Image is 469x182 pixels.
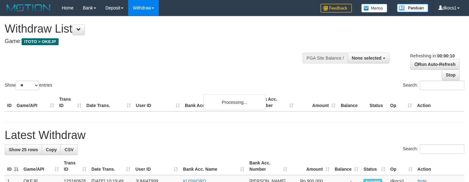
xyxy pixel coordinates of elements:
select: Showentries [16,81,39,90]
a: Stop [442,70,460,80]
span: Show 25 rows [9,147,38,152]
th: ID: activate to sort column descending [5,157,21,175]
th: Op: activate to sort column ascending [388,157,415,175]
span: Refreshing in: [410,53,455,58]
th: Game/API: activate to sort column ascending [21,157,61,175]
span: CSV [65,147,74,152]
th: Status: activate to sort column ascending [361,157,388,175]
div: PGA Site Balance / [303,53,348,63]
th: Status [367,94,388,111]
label: Search: [403,144,464,154]
span: None selected [352,56,382,61]
th: Game/API [14,94,57,111]
img: Feedback.jpg [320,4,352,13]
label: Search: [403,81,464,90]
th: Balance [338,94,367,111]
div: Processing... [203,94,266,110]
span: Copy [46,147,57,152]
h1: Latest Withdraw [5,129,464,142]
span: ITOTO > OKEJP [22,38,59,45]
a: Show 25 rows [5,144,42,155]
a: Run Auto-Refresh [410,59,460,70]
th: Trans ID: activate to sort column ascending [61,157,89,175]
th: ID [5,94,14,111]
th: Trans ID [57,94,84,111]
th: Date Trans.: activate to sort column ascending [89,157,133,175]
strong: 00:00:10 [437,53,455,58]
h1: Withdraw List [5,23,306,35]
th: User ID: activate to sort column ascending [133,157,180,175]
th: Bank Acc. Number [254,94,296,111]
input: Search: [420,144,464,154]
img: panduan.png [397,4,428,12]
img: Button%20Memo.svg [361,4,388,13]
input: Search: [420,81,464,90]
th: User ID [133,94,183,111]
a: Copy [42,144,61,155]
th: Date Trans. [84,94,133,111]
img: MOTION_logo.png [5,3,52,13]
a: CSV [60,144,78,155]
th: Amount [296,94,338,111]
th: Bank Acc. Name: activate to sort column ascending [180,157,247,175]
th: Bank Acc. Name [182,94,253,111]
button: None selected [348,53,389,63]
label: Show entries [5,81,52,90]
th: Action [414,94,464,111]
th: Action [415,157,464,175]
th: Balance: activate to sort column ascending [332,157,361,175]
h4: Game: [5,38,306,45]
th: Amount: activate to sort column ascending [290,157,332,175]
th: Bank Acc. Number: activate to sort column ascending [247,157,290,175]
th: Op [388,94,414,111]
